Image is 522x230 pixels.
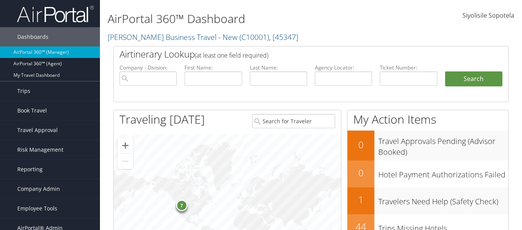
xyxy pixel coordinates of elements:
span: Dashboards [17,27,48,46]
a: [PERSON_NAME] Business Travel - New [108,32,298,42]
span: Reporting [17,160,43,179]
h3: Travelers Need Help (Safety Check) [378,192,508,207]
h3: Travel Approvals Pending (Advisor Booked) [378,132,508,157]
span: Company Admin [17,179,60,199]
span: Risk Management [17,140,63,159]
span: Siyolisile Sopotela [462,11,514,20]
h1: Traveling [DATE] [120,111,205,127]
label: Ticket Number: [380,64,437,71]
span: ( C10001 ) [239,32,269,42]
div: 7 [176,200,187,211]
img: airportal-logo.png [17,5,94,23]
h3: Hotel Payment Authorizations Failed [378,165,508,180]
span: Travel Approval [17,121,58,140]
label: First Name: [185,64,242,71]
button: Zoom in [118,138,133,153]
span: Book Travel [17,101,47,120]
label: Agency Locator: [315,64,372,71]
span: Employee Tools [17,199,57,218]
h1: My Action Items [347,111,508,127]
h2: Airtinerary Lookup [120,48,470,61]
span: Trips [17,81,30,101]
h2: 1 [347,193,374,206]
h2: 0 [347,166,374,179]
a: 0Travel Approvals Pending (Advisor Booked) [347,131,508,160]
a: Siyolisile Sopotela [462,4,514,28]
button: Search [445,71,502,87]
a: 1Travelers Need Help (Safety Check) [347,187,508,214]
label: Company - Division: [120,64,177,71]
input: Search for Traveler [252,114,335,128]
span: , [ 45347 ] [269,32,298,42]
a: 0Hotel Payment Authorizations Failed [347,161,508,187]
span: (at least one field required) [195,51,268,60]
button: Zoom out [118,154,133,169]
h2: 0 [347,138,374,151]
label: Last Name: [250,64,307,71]
h1: AirPortal 360™ Dashboard [108,11,379,27]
